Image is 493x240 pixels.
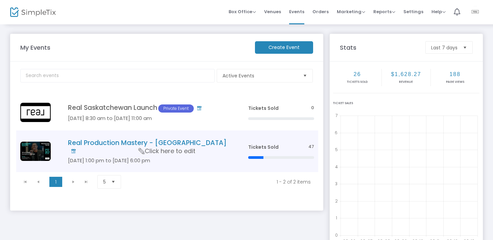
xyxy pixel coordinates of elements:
text: 5 [335,147,338,152]
div: Data table [16,94,318,172]
span: 0 [311,105,314,111]
button: Select [109,175,118,188]
p: Tickets sold [334,80,381,85]
input: Search events [20,69,215,82]
span: Orders [312,3,329,20]
h4: Real Saskatchewan Launch [68,104,228,113]
span: Marketing [337,8,365,15]
text: 4 [335,164,338,169]
text: 1 [336,215,337,221]
p: Revenue [382,80,429,85]
span: Private Event [158,104,194,113]
span: Page 1 [49,177,62,187]
span: Box Office [229,8,256,15]
m-panel-title: My Events [17,43,252,52]
m-panel-title: Stats [336,43,422,52]
span: Tickets Sold [248,105,279,112]
h2: 188 [431,71,479,77]
kendo-pager-info: 1 - 2 of 2 items [133,178,311,185]
span: Venues [264,3,281,20]
h2: 26 [334,71,381,77]
span: Active Events [222,72,298,79]
span: 5 [103,178,106,185]
p: Page Views [431,80,479,85]
button: Select [460,42,470,53]
span: Last 7 days [431,44,457,51]
text: 7 [335,113,337,118]
h5: [DATE] 8:30 am to [DATE] 11:00 am [68,115,228,121]
span: 47 [308,144,314,150]
text: 0 [335,232,338,238]
text: 3 [335,181,337,187]
span: Reports [373,8,395,15]
h5: [DATE] 1:00 pm to [DATE] 6:00 pm [68,158,228,164]
span: Tickets Sold [248,144,279,150]
text: 6 [335,129,337,135]
text: 2 [335,198,338,204]
h4: Real Production Mastery - [GEOGRAPHIC_DATA] [68,139,228,155]
button: Select [300,69,310,82]
span: Help [431,8,446,15]
img: 250730RealProductionMasterySimpleTixBannerV06HO.jpg [20,142,51,161]
h2: $1,628.27 [382,71,429,77]
span: Settings [403,3,423,20]
m-button: Create Event [255,41,313,54]
img: 638884517910534665RealLogoOutlineBlack3.jpg [20,103,51,122]
span: Events [289,3,304,20]
div: Ticket Sales [333,101,479,106]
span: Click here to edit [139,147,195,156]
